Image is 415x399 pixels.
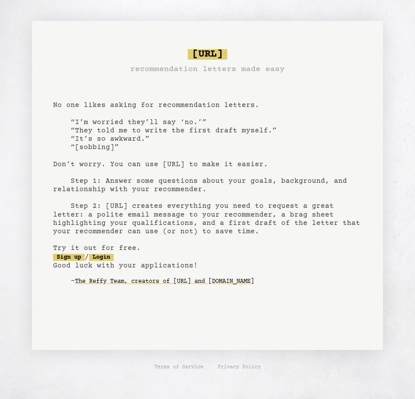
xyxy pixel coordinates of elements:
a: Privacy Policy [218,364,261,371]
pre: No one likes asking for recommendation letters. “I’m worried they’ll say ‘no.’” “They told me to ... [53,46,362,303]
a: Terms of Service [154,364,204,371]
a: Sign up [53,254,85,261]
span: [URL] [188,49,227,60]
a: The Reffy Team, creators of [URL] and [DOMAIN_NAME] [75,274,254,289]
a: Login [89,254,114,261]
div: - [71,277,362,286]
h3: recommendation letters made easy [130,63,285,75]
